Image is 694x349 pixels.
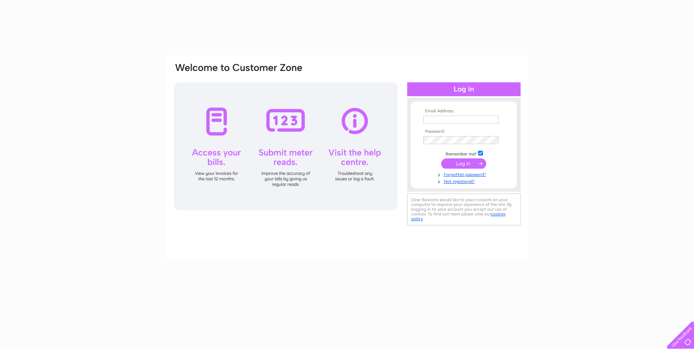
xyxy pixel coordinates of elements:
[421,129,506,134] th: Password:
[423,177,506,184] a: Not registered?
[421,109,506,114] th: Email Address:
[407,194,521,225] div: Clear Business would like to place cookies on your computer to improve your experience of the sit...
[441,158,486,169] input: Submit
[421,150,506,157] td: Remember me?
[423,170,506,177] a: Forgotten password?
[411,211,506,221] a: cookies policy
